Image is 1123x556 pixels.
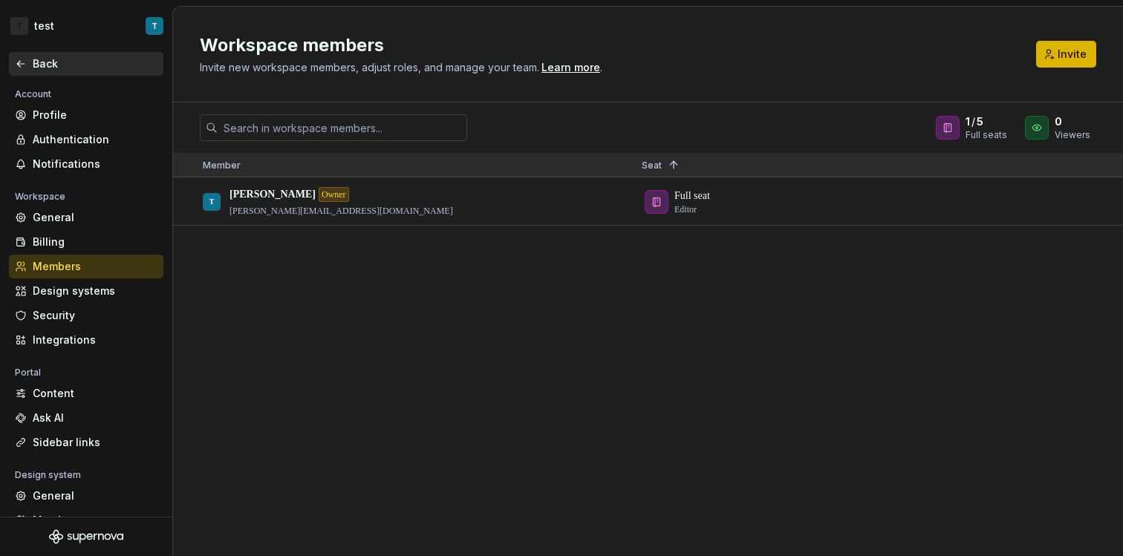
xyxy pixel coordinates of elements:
span: 0 [1055,114,1062,129]
a: Authentication [9,128,163,151]
a: Members [9,255,163,278]
div: General [33,488,157,503]
div: / [966,114,1007,129]
div: Full seats [966,129,1007,141]
div: Back [33,56,157,71]
a: General [9,484,163,508]
a: Security [9,304,163,327]
span: 5 [977,114,983,129]
span: Member [203,160,241,171]
a: Sidebar links [9,431,163,454]
div: Notifications [33,157,157,171]
div: test [34,19,54,33]
h2: Workspace members [200,33,1018,57]
div: Members [33,259,157,274]
div: Account [9,85,57,103]
div: Viewers [1055,129,1090,141]
div: T [209,187,215,216]
div: Security [33,308,157,323]
span: 1 [966,114,970,129]
a: Members [9,508,163,532]
svg: Supernova Logo [49,529,123,544]
p: [PERSON_NAME] [230,187,316,202]
div: T [10,17,28,35]
div: General [33,210,157,225]
a: Learn more [541,60,600,75]
div: Sidebar links [33,435,157,450]
a: Content [9,382,163,405]
div: Owner [319,187,349,202]
button: Invite [1036,41,1096,68]
span: Invite new workspace members, adjust roles, and manage your team. [200,61,539,73]
div: Integrations [33,333,157,347]
div: Members [33,513,157,528]
span: Invite [1058,47,1087,62]
a: Billing [9,230,163,254]
a: Design systems [9,279,163,303]
div: Billing [33,235,157,249]
a: Ask AI [9,406,163,430]
div: T [152,20,157,32]
button: TtestT [3,10,169,42]
span: . [539,62,602,73]
span: Seat [642,160,662,171]
div: Authentication [33,132,157,147]
p: [PERSON_NAME][EMAIL_ADDRESS][DOMAIN_NAME] [230,205,453,217]
div: Design systems [33,284,157,298]
div: Ask AI [33,411,157,425]
div: Design system [9,466,87,484]
input: Search in workspace members... [218,114,467,141]
a: Back [9,52,163,76]
a: Profile [9,103,163,127]
a: Notifications [9,152,163,176]
div: Content [33,386,157,401]
a: General [9,206,163,229]
div: Workspace [9,188,71,206]
div: Portal [9,364,47,382]
a: Integrations [9,328,163,352]
div: Profile [33,108,157,122]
